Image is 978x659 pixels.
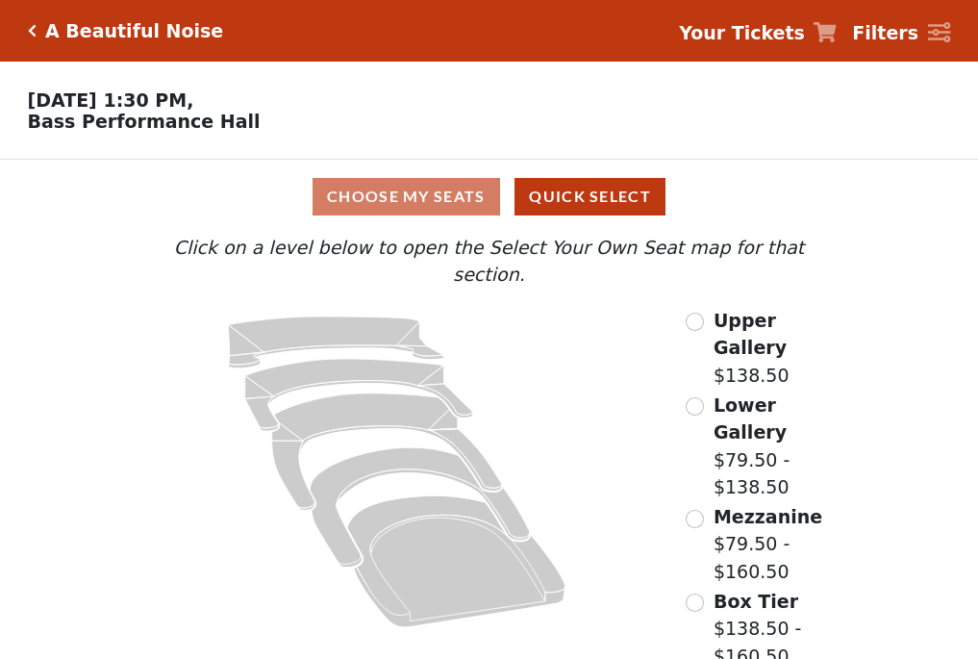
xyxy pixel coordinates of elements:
[245,359,473,431] path: Lower Gallery - Seats Available: 25
[714,392,842,501] label: $79.50 - $138.50
[45,20,223,42] h5: A Beautiful Noise
[714,503,842,586] label: $79.50 - $160.50
[852,22,918,43] strong: Filters
[714,506,822,527] span: Mezzanine
[348,495,566,627] path: Orchestra / Parterre Circle - Seats Available: 23
[679,22,805,43] strong: Your Tickets
[136,234,841,289] p: Click on a level below to open the Select Your Own Seat map for that section.
[852,19,950,47] a: Filters
[28,24,37,38] a: Click here to go back to filters
[714,394,787,444] span: Lower Gallery
[714,310,787,359] span: Upper Gallery
[229,317,444,368] path: Upper Gallery - Seats Available: 269
[714,591,798,612] span: Box Tier
[679,19,837,47] a: Your Tickets
[514,178,665,215] button: Quick Select
[714,307,842,390] label: $138.50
